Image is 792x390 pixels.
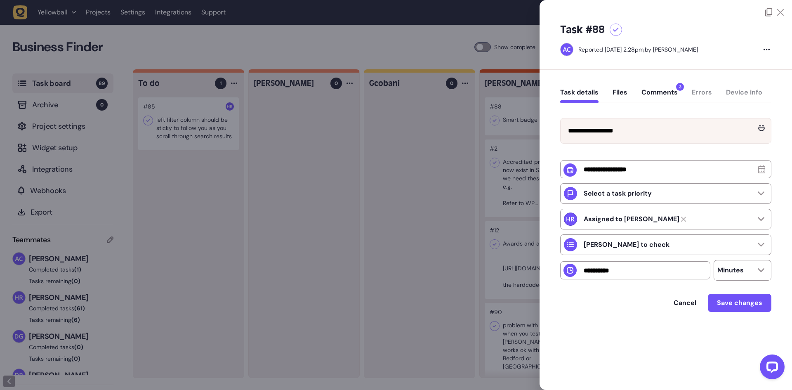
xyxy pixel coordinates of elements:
div: Reported [DATE] 2.28pm, [578,46,645,53]
iframe: LiveChat chat widget [753,351,788,386]
span: Save changes [717,298,762,307]
span: 3 [676,83,684,91]
p: Select a task priority [584,189,652,198]
h5: Task #88 [560,23,605,36]
button: Files [613,88,627,103]
button: Save changes [708,294,771,312]
button: Comments [641,88,678,103]
p: Minutes [717,266,744,274]
span: Cancel [674,298,696,307]
button: Cancel [665,295,705,311]
strong: Harry Robinson [584,215,679,223]
p: [PERSON_NAME] to check [584,241,669,249]
button: Task details [560,88,599,103]
div: by [PERSON_NAME] [578,45,698,54]
img: Ameet Chohan [561,43,573,56]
